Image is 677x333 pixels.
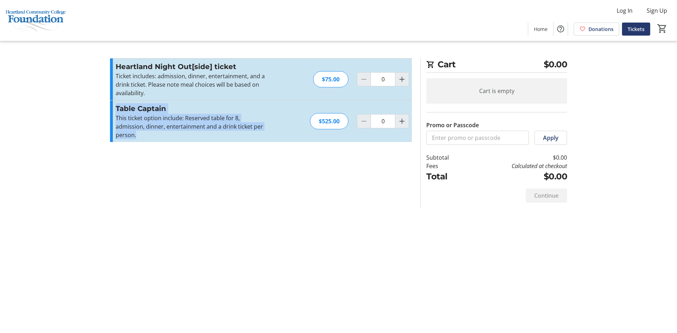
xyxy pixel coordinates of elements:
[611,5,638,16] button: Log In
[310,113,348,129] div: $525.00
[116,61,270,72] h3: Heartland Night Out[side] ticket
[426,58,567,73] h2: Cart
[544,58,567,71] span: $0.00
[574,23,619,36] a: Donations
[426,78,567,104] div: Cart is empty
[588,25,614,33] span: Donations
[426,162,467,170] td: Fees
[617,6,633,15] span: Log In
[467,153,567,162] td: $0.00
[543,134,559,142] span: Apply
[426,170,467,183] td: Total
[628,25,645,33] span: Tickets
[554,22,568,36] button: Help
[467,162,567,170] td: Calculated at checkout
[116,114,270,139] p: This ticket option include: Reserved table for 8, admission, dinner, entertainment and a drink ti...
[528,23,553,36] a: Home
[426,131,529,145] input: Enter promo or passcode
[467,170,567,183] td: $0.00
[535,131,567,145] button: Apply
[4,3,67,38] img: Heartland Community College Foundation's Logo
[395,115,409,128] button: Increment by one
[371,72,395,86] input: Heartland Night Out[side] ticket Quantity
[656,22,669,35] button: Cart
[622,23,650,36] a: Tickets
[534,25,548,33] span: Home
[371,114,395,128] input: Table Captain Quantity
[116,72,270,97] p: Ticket includes: admission, dinner, entertainment, and a drink ticket. Please note meal choices w...
[426,121,479,129] label: Promo or Passcode
[395,73,409,86] button: Increment by one
[426,153,467,162] td: Subtotal
[641,5,673,16] button: Sign Up
[116,103,270,114] h3: Table Captain
[647,6,667,15] span: Sign Up
[313,71,348,87] div: $75.00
